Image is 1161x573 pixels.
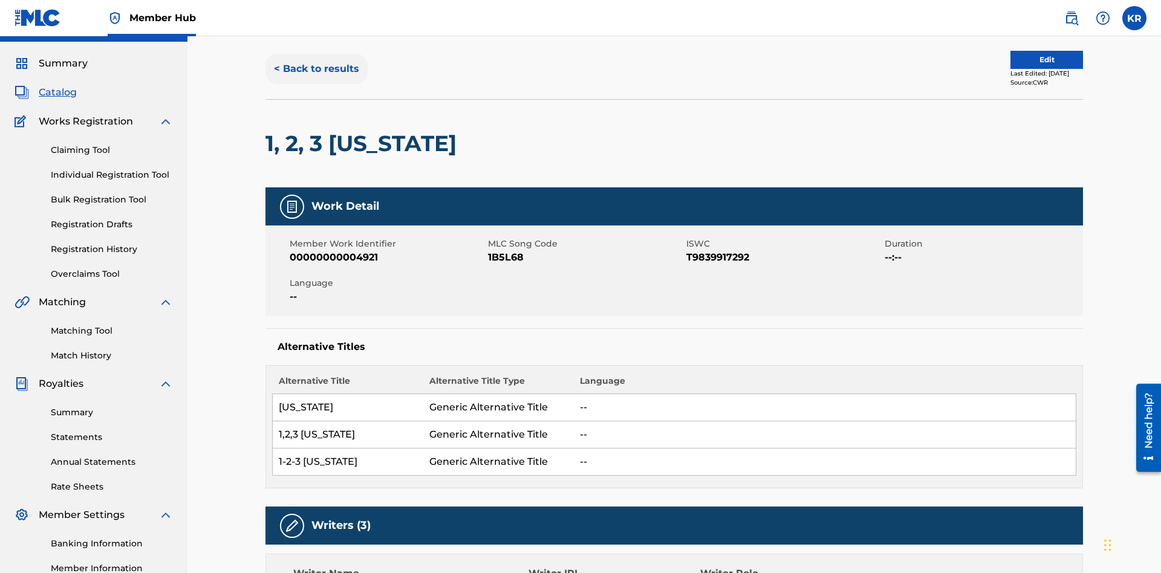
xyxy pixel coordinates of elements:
[290,277,485,290] span: Language
[311,199,379,213] h5: Work Detail
[51,243,173,256] a: Registration History
[273,448,423,476] td: 1-2-3 [US_STATE]
[574,375,1076,394] th: Language
[423,375,574,394] th: Alternative Title Type
[51,144,173,157] a: Claiming Tool
[290,238,485,250] span: Member Work Identifier
[1010,69,1083,78] div: Last Edited: [DATE]
[423,421,574,448] td: Generic Alternative Title
[1091,6,1115,30] div: Help
[488,238,683,250] span: MLC Song Code
[285,519,299,533] img: Writers
[1064,11,1079,25] img: search
[15,377,29,391] img: Royalties
[51,349,173,362] a: Match History
[574,394,1076,421] td: --
[108,11,122,25] img: Top Rightsholder
[423,394,574,421] td: Generic Alternative Title
[686,238,882,250] span: ISWC
[51,169,173,181] a: Individual Registration Tool
[39,295,86,309] span: Matching
[15,85,29,100] img: Catalog
[574,448,1076,476] td: --
[273,421,423,448] td: 1,2,3 [US_STATE]
[51,481,173,493] a: Rate Sheets
[1096,11,1110,25] img: help
[51,325,173,337] a: Matching Tool
[423,448,574,476] td: Generic Alternative Title
[51,268,173,280] a: Overclaims Tool
[1122,6,1146,30] div: User Menu
[15,508,29,522] img: Member Settings
[311,519,371,533] h5: Writers (3)
[15,295,30,309] img: Matching
[51,431,173,444] a: Statements
[273,394,423,421] td: [US_STATE]
[1127,379,1161,478] iframe: Resource Center
[273,375,423,394] th: Alternative Title
[265,130,463,157] h2: 1, 2, 3 [US_STATE]
[39,56,88,71] span: Summary
[158,114,173,129] img: expand
[278,341,1071,353] h5: Alternative Titles
[158,377,173,391] img: expand
[15,85,77,100] a: CatalogCatalog
[885,238,1080,250] span: Duration
[129,11,196,25] span: Member Hub
[15,56,29,71] img: Summary
[1104,527,1111,563] div: Drag
[51,218,173,231] a: Registration Drafts
[39,377,83,391] span: Royalties
[1101,515,1161,573] iframe: Chat Widget
[1059,6,1084,30] a: Public Search
[15,56,88,71] a: SummarySummary
[51,456,173,468] a: Annual Statements
[686,250,882,265] span: T9839917292
[265,54,368,84] button: < Back to results
[39,114,133,129] span: Works Registration
[290,290,485,304] span: --
[1010,51,1083,69] button: Edit
[51,406,173,419] a: Summary
[885,250,1080,265] span: --:--
[51,193,173,206] a: Bulk Registration Tool
[1010,78,1083,87] div: Source: CWR
[158,508,173,522] img: expand
[39,508,125,522] span: Member Settings
[574,421,1076,448] td: --
[51,537,173,550] a: Banking Information
[15,9,61,27] img: MLC Logo
[39,85,77,100] span: Catalog
[290,250,485,265] span: 00000000004921
[15,114,30,129] img: Works Registration
[158,295,173,309] img: expand
[285,199,299,214] img: Work Detail
[488,250,683,265] span: 1B5L68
